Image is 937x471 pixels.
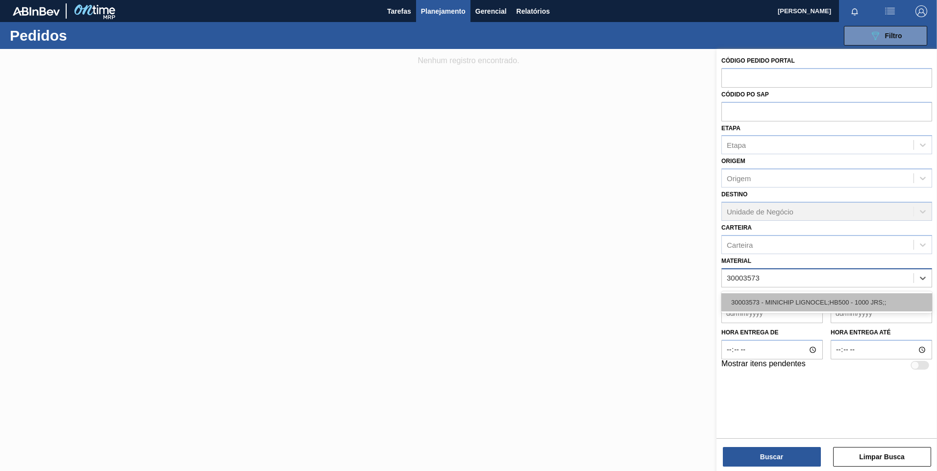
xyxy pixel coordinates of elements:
img: TNhmsLtSVTkK8tSr43FrP2fwEKptu5GPRR3wAAAABJRU5ErkJggg== [13,7,60,16]
button: Notificações [839,4,870,18]
label: Hora entrega de [721,326,823,340]
input: dd/mm/yyyy [721,304,823,323]
label: Origem [721,158,745,165]
label: Material [721,258,751,264]
div: 30003573 - MINICHIP LIGNOCEL;HB500 - 1000 JRS;; [721,293,932,311]
label: Destino [721,191,747,198]
h1: Pedidos [10,30,156,41]
span: Filtro [885,32,902,40]
label: Códido PO SAP [721,91,769,98]
span: Relatórios [517,5,550,17]
button: Filtro [844,26,927,46]
div: Carteira [727,240,753,249]
span: Tarefas [387,5,411,17]
img: userActions [884,5,896,17]
span: Gerencial [475,5,507,17]
span: Planejamento [421,5,466,17]
img: Logout [915,5,927,17]
label: Código Pedido Portal [721,57,795,64]
label: Hora entrega até [831,326,932,340]
div: Etapa [727,141,746,149]
label: Carteira [721,224,752,231]
label: Etapa [721,125,740,132]
input: dd/mm/yyyy [831,304,932,323]
div: Origem [727,174,751,183]
label: Mostrar itens pendentes [721,359,806,371]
